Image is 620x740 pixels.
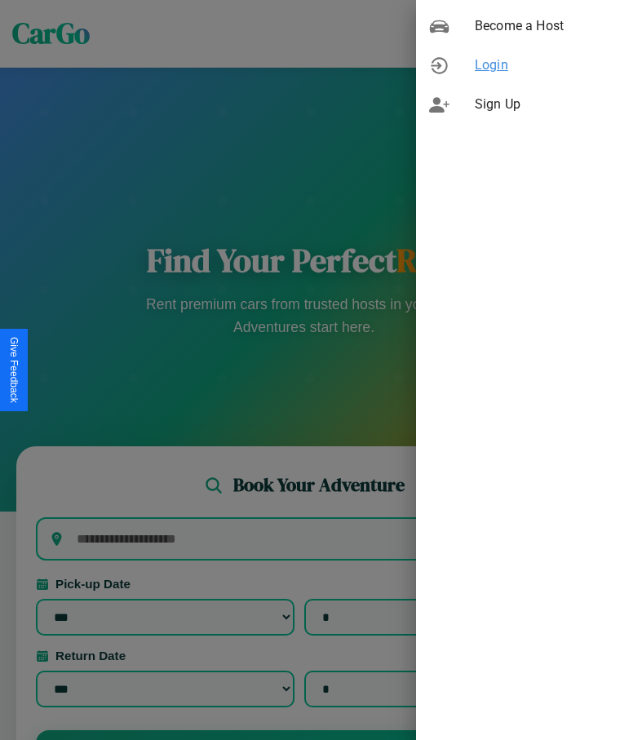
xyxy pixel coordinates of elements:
div: Login [416,46,620,85]
div: Sign Up [416,85,620,124]
span: Become a Host [475,16,607,36]
span: Sign Up [475,95,607,114]
div: Become a Host [416,7,620,46]
span: Login [475,55,607,75]
div: Give Feedback [8,337,20,403]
